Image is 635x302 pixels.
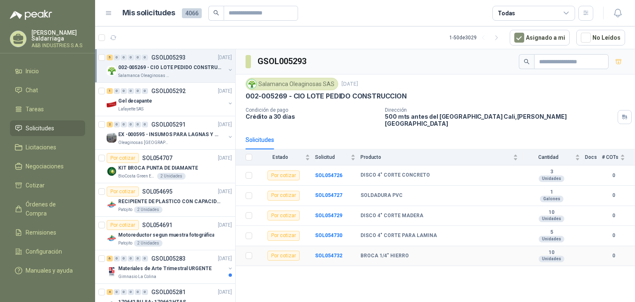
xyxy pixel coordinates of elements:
p: Gel decapante [118,97,152,105]
th: Docs [585,149,602,165]
p: [DATE] [341,80,358,88]
a: Negociaciones [10,158,85,174]
a: Manuales y ayuda [10,263,85,278]
div: 0 [121,55,127,60]
img: Company Logo [107,267,117,277]
p: Oleaginosas [GEOGRAPHIC_DATA][PERSON_NAME] [118,139,170,146]
a: SOL054726 [315,173,342,178]
p: GSOL005283 [151,256,186,261]
span: Negociaciones [26,162,64,171]
a: Por cotizarSOL054691[DATE] Company LogoMotoreductor segun muestra fotográficaPatojito2 Unidades [95,217,235,250]
p: [PERSON_NAME] Saldarriaga [31,30,85,41]
div: Por cotizar [107,187,139,197]
p: Gimnasio La Colina [118,273,156,280]
span: search [213,10,219,16]
div: 0 [135,55,141,60]
div: 2 Unidades [157,173,186,180]
div: 2 Unidades [134,206,162,213]
p: 500 mts antes del [GEOGRAPHIC_DATA] Cali , [PERSON_NAME][GEOGRAPHIC_DATA] [385,113,614,127]
p: [DATE] [218,121,232,129]
p: GSOL005281 [151,289,186,295]
span: Licitaciones [26,143,56,152]
span: Inicio [26,67,39,76]
p: 002-005269 - CIO LOTE PEDIDO CONSTRUCCION [246,92,407,101]
span: Chat [26,86,38,95]
p: [DATE] [218,154,232,162]
a: SOL054732 [315,253,342,259]
div: 0 [128,289,134,295]
div: Por cotizar [267,191,300,201]
div: 1 [107,88,113,94]
p: SOL054691 [142,222,172,228]
a: SOL054729 [315,213,342,218]
b: 10 [523,209,580,216]
div: 0 [142,289,148,295]
p: A&B INDUSTRIES S.A.S [31,43,85,48]
img: Company Logo [107,66,117,76]
a: SOL054727 [315,192,342,198]
span: search [524,59,530,65]
b: DISCO 4" CORTE MADERA [360,213,423,219]
b: 0 [602,212,625,220]
span: Órdenes de Compra [26,200,77,218]
p: Condición de pago [246,107,378,113]
span: 4066 [182,8,202,18]
b: SOLDADURA PVC [360,192,403,199]
div: 2 Unidades [134,240,162,247]
b: 0 [602,172,625,180]
a: Configuración [10,244,85,259]
div: Unidades [539,256,564,262]
span: Estado [257,154,303,160]
div: 0 [128,122,134,127]
a: Tareas [10,101,85,117]
p: [DATE] [218,221,232,229]
div: 0 [121,122,127,127]
a: Solicitudes [10,120,85,136]
b: BROCA 1/4" HIERRO [360,253,409,259]
th: Producto [360,149,523,165]
b: DISCO 4" CORTE PARA LAMINA [360,232,437,239]
a: Remisiones [10,225,85,240]
th: Estado [257,149,315,165]
p: [DATE] [218,188,232,196]
p: [DATE] [218,288,232,296]
div: 0 [142,88,148,94]
p: Salamanca Oleaginosas SAS [118,72,170,79]
span: Solicitud [315,154,349,160]
div: 0 [135,122,141,127]
a: SOL054730 [315,232,342,238]
div: 2 [107,122,113,127]
a: Cotizar [10,177,85,193]
div: Unidades [539,216,564,222]
h1: Mis solicitudes [122,7,175,19]
div: 0 [142,55,148,60]
div: 0 [114,122,120,127]
span: Remisiones [26,228,56,237]
a: 1 0 0 0 0 0 GSOL005292[DATE] Company LogoGel decapanteLafayette SAS [107,86,234,113]
div: Por cotizar [267,231,300,241]
div: Solicitudes [246,135,274,144]
div: Por cotizar [267,170,300,180]
div: 0 [114,289,120,295]
span: Manuales y ayuda [26,266,73,275]
div: Salamanca Oleaginosas SAS [246,78,338,90]
a: Inicio [10,63,85,79]
span: Producto [360,154,511,160]
th: Solicitud [315,149,360,165]
b: 0 [602,192,625,199]
div: 1 - 50 de 3029 [449,31,503,44]
p: [DATE] [218,54,232,62]
div: 0 [128,88,134,94]
div: 0 [142,256,148,261]
p: RECIPIENTE DE PLASTICO CON CAPACIDAD DE 1.8 LT PARA LA EXTRACCIÓN MANUAL DE LIQUIDOS [118,198,221,206]
div: Unidades [539,236,564,242]
span: Tareas [26,105,44,114]
div: 0 [128,55,134,60]
div: Por cotizar [267,211,300,221]
p: GSOL005293 [151,55,186,60]
span: Solicitudes [26,124,54,133]
b: 10 [523,249,580,256]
